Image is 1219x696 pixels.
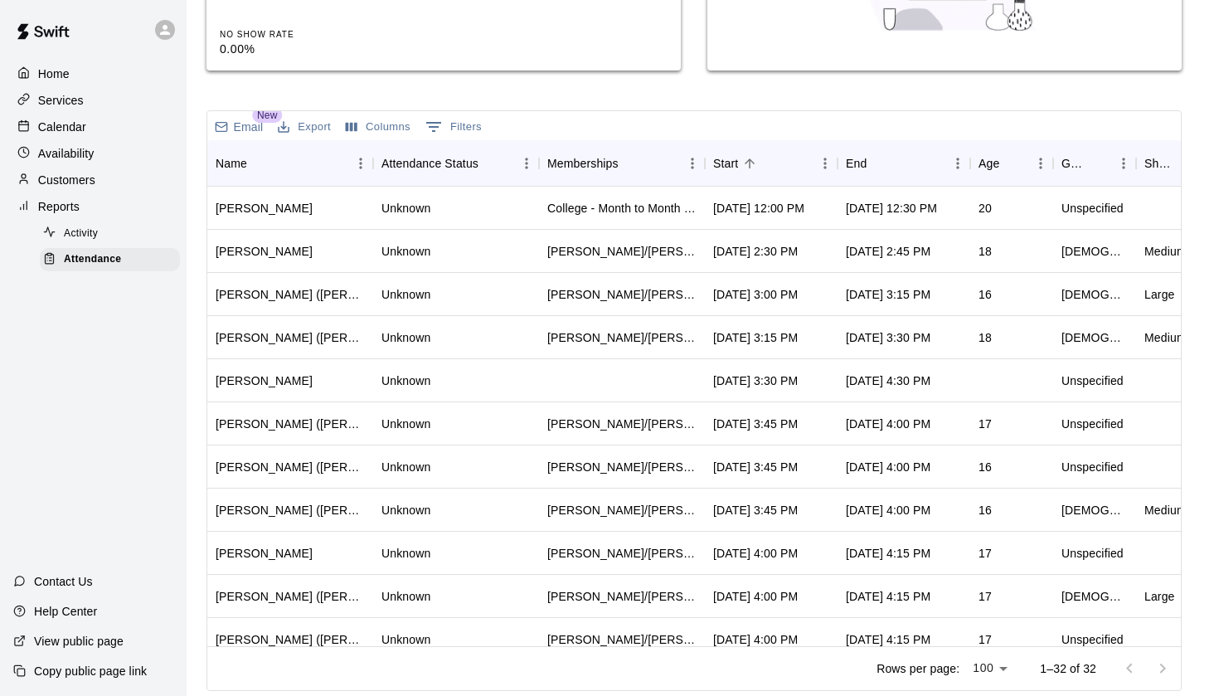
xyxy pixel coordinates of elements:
[713,243,798,260] div: Sep 9, 2025 at 2:30 PM
[1040,660,1096,677] p: 1–32 of 32
[1061,588,1128,605] div: Male
[216,243,313,260] div: Nick Yaccarino
[34,633,124,650] p: View public page
[1144,140,1171,187] div: Shirt Size
[713,416,798,432] div: Sep 9, 2025 at 3:45 PM
[713,329,798,346] div: Sep 9, 2025 at 3:15 PM
[274,114,335,140] button: Export
[207,140,373,187] div: Name
[1144,329,1187,346] div: Medium
[514,151,539,176] button: Menu
[999,152,1022,175] button: Sort
[216,459,365,475] div: Owen Ehrenkranz (Owen Ehrenkranz)
[1061,545,1124,562] div: Unspecified
[421,114,486,140] button: Show filters
[1088,152,1111,175] button: Sort
[1061,631,1124,648] div: Unspecified
[34,573,93,590] p: Contact Us
[1061,459,1124,475] div: Unspecified
[1061,502,1128,518] div: Male
[381,502,430,518] div: Unknown
[13,168,173,192] a: Customers
[64,251,121,268] span: Attendance
[38,92,84,109] p: Services
[40,221,187,246] a: Activity
[979,545,992,562] div: 17
[979,286,992,303] div: 16
[547,545,697,562] div: Tom/Mike - 6 Month Membership - 2x per week
[945,151,970,176] button: Menu
[13,141,173,166] a: Availability
[846,545,930,562] div: Sep 9, 2025 at 4:15 PM
[979,416,992,432] div: 17
[1061,329,1128,346] div: Male
[846,631,930,648] div: Sep 9, 2025 at 4:15 PM
[40,248,180,271] div: Attendance
[846,140,867,187] div: End
[381,243,430,260] div: Unknown
[1144,502,1187,518] div: Medium
[220,41,386,58] p: 0.00%
[13,88,173,113] a: Services
[1053,140,1136,187] div: Gender
[680,151,705,176] button: Menu
[539,140,705,187] div: Memberships
[381,200,430,217] div: Unknown
[713,459,798,475] div: Sep 9, 2025 at 3:45 PM
[547,329,697,346] div: Tom/Mike - Full Year Member Unlimited
[619,152,642,175] button: Sort
[252,108,282,123] span: New
[979,329,992,346] div: 18
[34,603,97,620] p: Help Center
[713,372,798,389] div: Sep 9, 2025 at 3:30 PM
[38,172,95,188] p: Customers
[979,200,992,217] div: 20
[838,140,970,187] div: End
[970,140,1053,187] div: Age
[846,243,930,260] div: Sep 9, 2025 at 2:45 PM
[216,502,365,518] div: Curt Friedrich (Kathryn Friedrich)
[216,545,313,562] div: Gavin Bucceri
[979,631,992,648] div: 17
[216,200,313,217] div: Aiden Cody
[348,151,373,176] button: Menu
[381,372,430,389] div: Unknown
[1111,151,1136,176] button: Menu
[381,588,430,605] div: Unknown
[877,660,959,677] p: Rows per page:
[867,152,890,175] button: Sort
[247,152,270,175] button: Sort
[342,114,415,140] button: Select columns
[34,663,147,679] p: Copy public page link
[381,329,430,346] div: Unknown
[381,545,430,562] div: Unknown
[547,286,697,303] div: Tom/Mike - 6 Month Membership - 2x per week
[813,151,838,176] button: Menu
[381,140,478,187] div: Attendance Status
[966,656,1013,680] div: 100
[1061,372,1124,389] div: Unspecified
[713,545,798,562] div: Sep 9, 2025 at 4:00 PM
[713,502,798,518] div: Sep 9, 2025 at 3:45 PM
[1061,286,1128,303] div: Male
[1061,416,1124,432] div: Unspecified
[40,222,180,246] div: Activity
[713,588,798,605] div: Sep 9, 2025 at 4:00 PM
[547,416,697,432] div: Tom/Mike - 3 Month Membership - 2x per week
[547,588,697,605] div: Tom/Mike - 6 Month Unlimited Membership , Todd/Brad - 6 Month Membership - 2x per week
[979,243,992,260] div: 18
[13,61,173,86] a: Home
[846,588,930,605] div: Sep 9, 2025 at 4:15 PM
[547,243,697,260] div: Tom/Mike - 3 Month Membership - 2x per week, Todd/Brad- 3 Month Membership - 2x per week
[13,194,173,219] a: Reports
[13,114,173,139] div: Calendar
[478,152,502,175] button: Sort
[547,631,697,648] div: Tom/Mike - Drop In
[216,416,365,432] div: Jack McLoughlin (David Mcloughlin)
[1136,140,1219,187] div: Shirt Size
[216,588,365,605] div: Anthony Caruso (Ralph Caruso)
